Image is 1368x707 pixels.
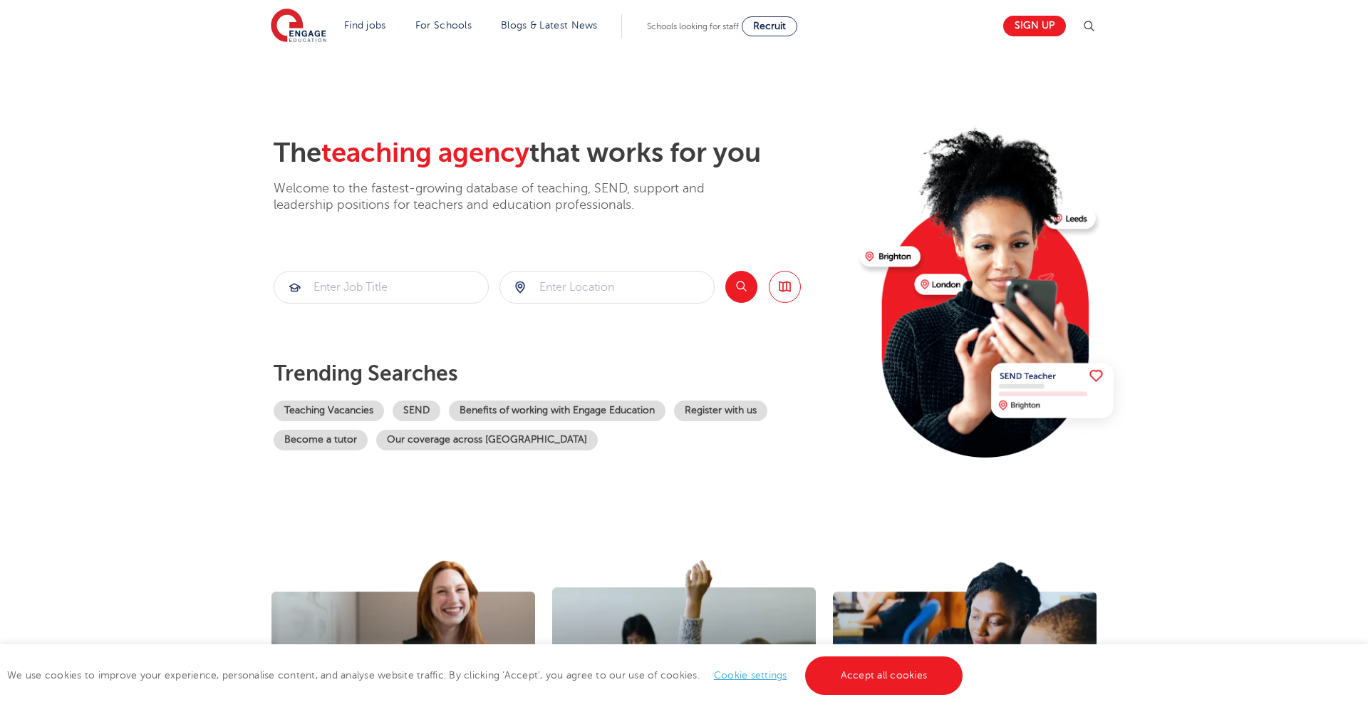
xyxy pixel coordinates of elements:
[274,180,744,214] p: Welcome to the fastest-growing database of teaching, SEND, support and leadership positions for t...
[393,401,440,421] a: SEND
[321,138,529,168] span: teaching agency
[376,430,598,450] a: Our coverage across [GEOGRAPHIC_DATA]
[753,21,786,31] span: Recruit
[742,16,797,36] a: Recruit
[1003,16,1066,36] a: Sign up
[449,401,665,421] a: Benefits of working with Engage Education
[500,272,714,303] input: Submit
[274,401,384,421] a: Teaching Vacancies
[415,20,472,31] a: For Schools
[805,656,963,695] a: Accept all cookies
[714,670,787,681] a: Cookie settings
[344,20,386,31] a: Find jobs
[274,271,489,304] div: Submit
[499,271,715,304] div: Submit
[647,21,739,31] span: Schools looking for staff
[274,137,849,170] h2: The that works for you
[274,430,368,450] a: Become a tutor
[674,401,767,421] a: Register with us
[271,9,326,44] img: Engage Education
[274,272,488,303] input: Submit
[725,271,757,303] button: Search
[501,20,598,31] a: Blogs & Latest News
[7,670,966,681] span: We use cookies to improve your experience, personalise content, and analyse website traffic. By c...
[274,361,849,386] p: Trending searches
